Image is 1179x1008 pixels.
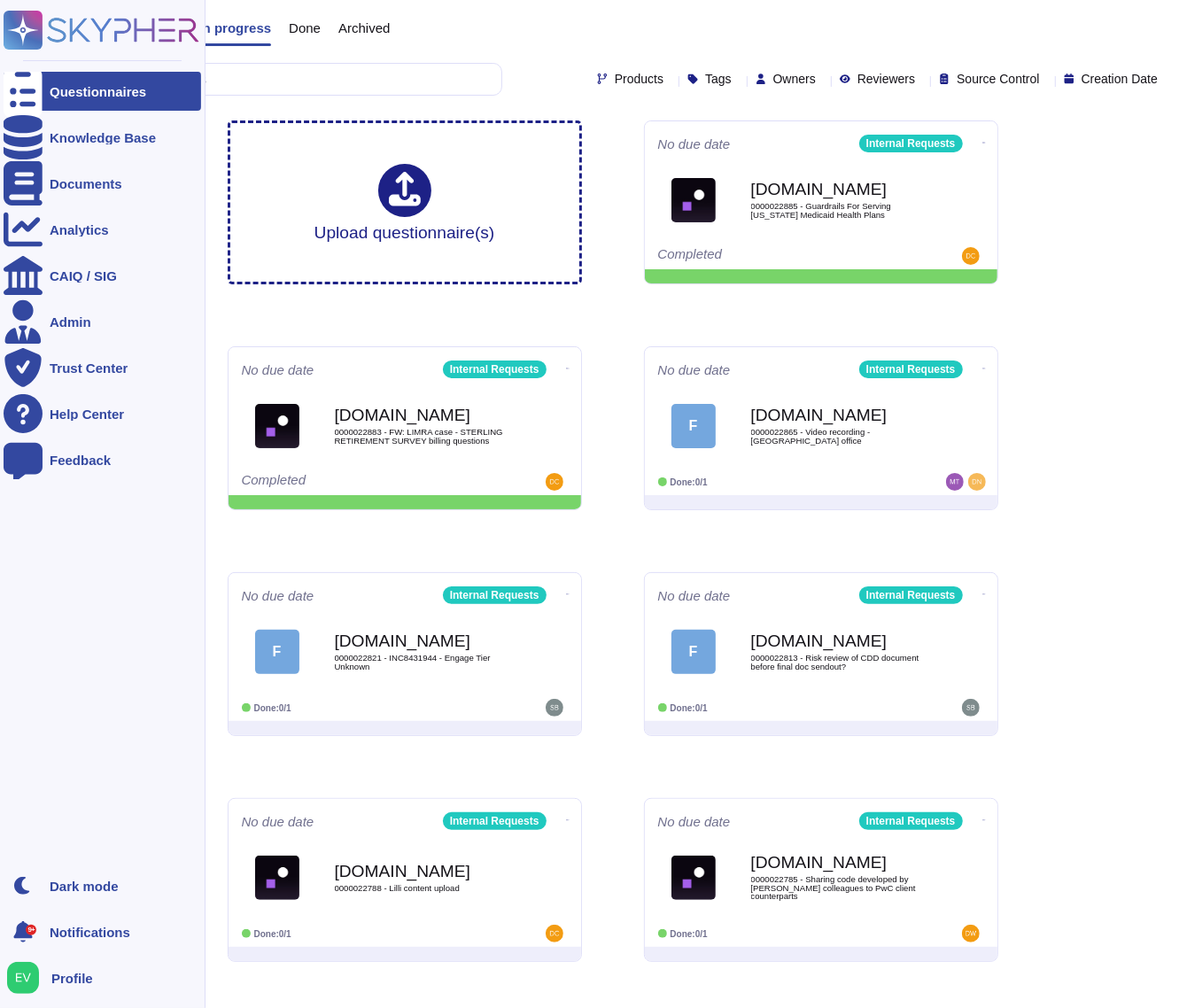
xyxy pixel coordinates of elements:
[50,269,117,283] div: CAIQ / SIG
[671,404,716,448] div: F
[857,73,915,85] span: Reviewers
[50,177,122,190] div: Documents
[946,473,964,491] img: user
[242,589,314,602] span: No due date
[962,699,980,717] img: user
[335,863,512,880] b: [DOMAIN_NAME]
[4,256,201,295] a: CAIQ / SIG
[242,363,314,376] span: No due date
[962,247,980,265] img: user
[50,223,109,236] div: Analytics
[4,72,201,111] a: Questionnaires
[658,589,731,602] span: No due date
[546,699,563,717] img: user
[671,856,716,900] img: Logo
[751,854,928,871] b: [DOMAIN_NAME]
[443,361,547,378] div: Internal Requests
[957,73,1039,85] span: Source Control
[751,428,928,445] span: 0000022865 - Video recording - [GEOGRAPHIC_DATA] office
[314,164,495,241] div: Upload questionnaire(s)
[705,73,732,85] span: Tags
[335,654,512,671] span: 0000022821 - INC8431944 - Engage Tier Unknown
[26,925,36,935] div: 9+
[658,137,731,151] span: No due date
[671,630,716,674] div: F
[51,972,93,985] span: Profile
[335,632,512,649] b: [DOMAIN_NAME]
[751,875,928,901] span: 0000022785 - Sharing code developed by [PERSON_NAME] colleagues to PwC client counterparts
[255,404,299,448] img: Logo
[751,407,928,423] b: [DOMAIN_NAME]
[255,856,299,900] img: Logo
[70,64,501,95] input: Search by keywords
[615,73,663,85] span: Products
[4,118,201,157] a: Knowledge Base
[335,428,512,445] span: 0000022883 - FW: LIMRA case - STERLING RETIREMENT SURVEY billing questions
[962,925,980,942] img: user
[50,454,111,467] div: Feedback
[50,926,130,939] span: Notifications
[4,958,51,997] button: user
[859,586,963,604] div: Internal Requests
[443,586,547,604] div: Internal Requests
[242,473,459,491] div: Completed
[1082,73,1158,85] span: Creation Date
[443,812,547,830] div: Internal Requests
[289,21,321,35] span: Done
[335,884,512,893] span: 0000022788 - Lilli content upload
[671,703,708,713] span: Done: 0/1
[255,630,299,674] div: F
[50,361,128,375] div: Trust Center
[50,407,124,421] div: Help Center
[671,477,708,487] span: Done: 0/1
[4,440,201,479] a: Feedback
[50,315,91,329] div: Admin
[859,361,963,378] div: Internal Requests
[658,247,875,265] div: Completed
[773,73,816,85] span: Owners
[546,473,563,491] img: user
[7,962,39,994] img: user
[859,812,963,830] div: Internal Requests
[658,815,731,828] span: No due date
[4,210,201,249] a: Analytics
[546,925,563,942] img: user
[254,929,291,939] span: Done: 0/1
[335,407,512,423] b: [DOMAIN_NAME]
[4,164,201,203] a: Documents
[751,202,928,219] span: 0000022885 - Guardrails For Serving [US_STATE] Medicaid Health Plans
[968,473,986,491] img: user
[658,363,731,376] span: No due date
[751,181,928,198] b: [DOMAIN_NAME]
[751,654,928,671] span: 0000022813 - Risk review of CDD document before final doc sendout?
[751,632,928,649] b: [DOMAIN_NAME]
[198,21,271,35] span: In progress
[50,880,119,893] div: Dark mode
[4,348,201,387] a: Trust Center
[50,85,146,98] div: Questionnaires
[338,21,390,35] span: Archived
[4,394,201,433] a: Help Center
[254,703,291,713] span: Done: 0/1
[671,178,716,222] img: Logo
[859,135,963,152] div: Internal Requests
[4,302,201,341] a: Admin
[50,131,156,144] div: Knowledge Base
[671,929,708,939] span: Done: 0/1
[242,815,314,828] span: No due date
